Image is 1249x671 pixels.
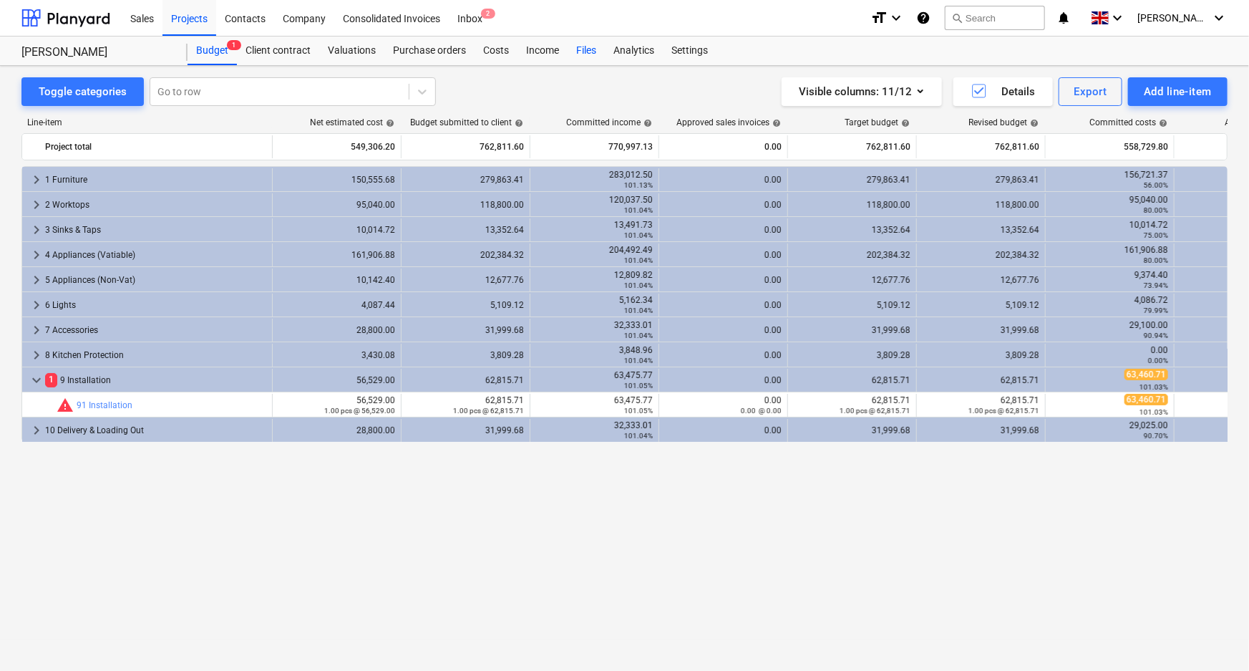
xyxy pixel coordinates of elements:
div: 31,999.68 [794,425,910,435]
a: Client contract [237,37,319,65]
span: keyboard_arrow_right [28,246,45,264]
div: Visible columns : 11/12 [799,82,925,101]
div: 279,863.41 [923,175,1039,185]
div: 202,384.32 [794,250,910,260]
div: 12,677.76 [407,275,524,285]
span: help [769,119,781,127]
span: help [512,119,523,127]
small: 101.04% [624,357,653,365]
div: 770,997.13 [536,135,653,158]
small: 101.04% [624,281,653,289]
div: Budget [188,37,237,65]
span: keyboard_arrow_right [28,347,45,364]
span: 63,460.71 [1124,369,1168,380]
div: 118,800.00 [923,200,1039,210]
div: Approved sales invoices [676,117,781,127]
a: Purchase orders [384,37,475,65]
div: 0.00 [665,200,782,210]
span: help [898,119,910,127]
span: keyboard_arrow_down [28,372,45,389]
div: 13,352.64 [407,225,524,235]
div: 5 Appliances (Non-Vat) [45,269,266,291]
div: 0.00 [665,135,782,158]
div: 2 Worktops [45,193,266,216]
div: 62,815.71 [407,395,524,415]
a: Files [568,37,605,65]
small: 101.04% [624,231,653,239]
span: keyboard_arrow_right [28,322,45,339]
small: 101.04% [624,432,653,440]
button: Visible columns:11/12 [782,77,942,106]
button: Details [953,77,1053,106]
div: 0.00 [665,425,782,435]
i: Knowledge base [916,9,930,26]
small: 101.05% [624,407,653,415]
div: 762,811.60 [794,135,910,158]
div: 161,906.88 [278,250,395,260]
div: 283,012.50 [536,170,653,190]
div: 95,040.00 [1051,195,1168,215]
div: 3,809.28 [407,350,524,360]
small: 1.00 pcs @ 56,529.00 [324,407,395,415]
div: 12,677.76 [794,275,910,285]
a: Valuations [319,37,384,65]
small: 101.04% [624,306,653,314]
span: keyboard_arrow_right [28,171,45,188]
small: 101.04% [624,206,653,214]
span: [PERSON_NAME] [1137,12,1209,24]
div: 9 Installation [45,369,266,392]
div: 0.00 [665,350,782,360]
i: keyboard_arrow_down [1210,9,1228,26]
span: 1 [45,373,57,387]
small: 80.00% [1144,206,1168,214]
small: 0.00% [1148,357,1168,365]
div: 56,529.00 [278,375,395,385]
span: help [1027,119,1039,127]
div: 5,109.12 [794,300,910,310]
small: 56.00% [1144,181,1168,189]
div: [PERSON_NAME] [21,45,170,60]
span: Committed costs exceed revised budget [57,397,74,414]
div: Committed costs [1089,117,1167,127]
div: 28,800.00 [278,425,395,435]
div: 32,333.01 [536,320,653,340]
small: 73.94% [1144,281,1168,289]
div: 204,492.49 [536,245,653,265]
div: 62,815.71 [794,395,910,415]
span: keyboard_arrow_right [28,196,45,213]
small: 1.00 pcs @ 62,815.71 [453,407,524,415]
div: Revised budget [968,117,1039,127]
div: 0.00 [1051,345,1168,365]
div: Analytics [605,37,663,65]
div: Details [971,82,1036,101]
small: 101.03% [1139,383,1168,391]
div: 118,800.00 [794,200,910,210]
div: 62,815.71 [407,375,524,385]
a: 91 Installation [77,400,132,410]
div: 4 Appliances (Vatiable) [45,243,266,266]
a: Settings [663,37,716,65]
div: Income [517,37,568,65]
div: 150,555.68 [278,175,395,185]
div: 10,014.72 [1051,220,1168,240]
span: search [951,12,963,24]
div: 0.00 [665,275,782,285]
div: 5,162.34 [536,295,653,315]
div: 549,306.20 [278,135,395,158]
a: Costs [475,37,517,65]
div: 5,109.12 [923,300,1039,310]
div: Add line-item [1144,82,1212,101]
div: 56,529.00 [278,395,395,415]
div: 6 Lights [45,294,266,317]
div: 762,811.60 [923,135,1039,158]
div: 95,040.00 [278,200,395,210]
div: Project total [45,135,266,158]
div: 279,863.41 [794,175,910,185]
button: Toggle categories [21,77,144,106]
div: 63,475.77 [536,370,653,390]
div: 28,800.00 [278,325,395,335]
small: 79.99% [1144,306,1168,314]
small: 1.00 pcs @ 62,815.71 [840,407,910,415]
